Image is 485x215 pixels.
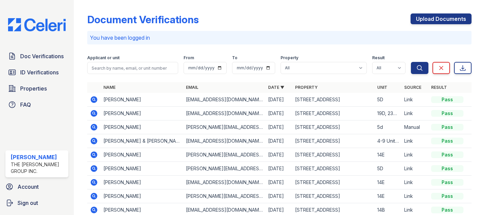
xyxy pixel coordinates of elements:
[375,93,401,107] td: 5D
[265,162,292,176] td: [DATE]
[101,93,183,107] td: [PERSON_NAME]
[431,193,463,200] div: Pass
[292,107,375,120] td: [STREET_ADDRESS]
[265,189,292,203] td: [DATE]
[265,148,292,162] td: [DATE]
[375,134,401,148] td: 4-9 Unit B
[431,124,463,131] div: Pass
[183,93,265,107] td: [EMAIL_ADDRESS][DOMAIN_NAME]
[431,179,463,186] div: Pass
[292,148,375,162] td: [STREET_ADDRESS]
[401,148,428,162] td: Link
[431,138,463,144] div: Pass
[401,189,428,203] td: Link
[265,107,292,120] td: [DATE]
[265,134,292,148] td: [DATE]
[292,176,375,189] td: [STREET_ADDRESS]
[101,148,183,162] td: [PERSON_NAME]
[101,176,183,189] td: [PERSON_NAME]
[292,93,375,107] td: [STREET_ADDRESS]
[375,120,401,134] td: 5d
[101,134,183,148] td: [PERSON_NAME] & [PERSON_NAME]
[401,93,428,107] td: Link
[431,96,463,103] div: Pass
[183,148,265,162] td: [PERSON_NAME][EMAIL_ADDRESS][DOMAIN_NAME]
[292,162,375,176] td: [STREET_ADDRESS]
[184,55,194,61] label: From
[401,107,428,120] td: Link
[431,85,447,90] a: Result
[375,189,401,203] td: 14E
[401,162,428,176] td: Link
[20,68,59,76] span: ID Verifications
[3,196,71,210] a: Sign out
[103,85,116,90] a: Name
[372,55,385,61] label: Result
[5,98,68,111] a: FAQ
[183,107,265,120] td: [EMAIL_ADDRESS][DOMAIN_NAME]
[375,107,401,120] td: 19D, 23E, 25A
[5,49,68,63] a: Doc Verifications
[401,134,428,148] td: Link
[18,199,38,207] span: Sign out
[20,101,31,109] span: FAQ
[183,134,265,148] td: [EMAIL_ADDRESS][DOMAIN_NAME]
[87,13,199,26] div: Document Verifications
[183,120,265,134] td: [PERSON_NAME][EMAIL_ADDRESS][DOMAIN_NAME]
[101,189,183,203] td: [PERSON_NAME]
[375,148,401,162] td: 14E
[20,84,47,93] span: Properties
[18,183,39,191] span: Account
[183,189,265,203] td: [PERSON_NAME][EMAIL_ADDRESS][DOMAIN_NAME]
[5,82,68,95] a: Properties
[431,165,463,172] div: Pass
[101,107,183,120] td: [PERSON_NAME]
[401,120,428,134] td: Manual
[375,176,401,189] td: 14E
[183,176,265,189] td: [EMAIL_ADDRESS][DOMAIN_NAME]
[90,34,469,42] p: You have been logged in
[292,134,375,148] td: [STREET_ADDRESS]
[292,189,375,203] td: [STREET_ADDRESS]
[281,55,298,61] label: Property
[431,110,463,117] div: Pass
[431,207,463,213] div: Pass
[101,120,183,134] td: [PERSON_NAME]
[292,120,375,134] td: [STREET_ADDRESS]
[87,62,178,74] input: Search by name, email, or unit number
[183,162,265,176] td: [PERSON_NAME][EMAIL_ADDRESS][DOMAIN_NAME]
[87,55,120,61] label: Applicant or unit
[11,161,66,175] div: The [PERSON_NAME] Group Inc.
[401,176,428,189] td: Link
[186,85,198,90] a: Email
[265,176,292,189] td: [DATE]
[3,180,71,193] a: Account
[268,85,284,90] a: Date ▼
[232,55,237,61] label: To
[377,85,387,90] a: Unit
[20,52,64,60] span: Doc Verifications
[404,85,421,90] a: Source
[3,18,71,31] img: CE_Logo_Blue-a8612792a0a2168367f1c8372b55b34899dd931a85d93a1a3d3e32e68fde9ad4.png
[5,66,68,79] a: ID Verifications
[265,120,292,134] td: [DATE]
[431,151,463,158] div: Pass
[265,93,292,107] td: [DATE]
[295,85,318,90] a: Property
[101,162,183,176] td: [PERSON_NAME]
[411,13,472,24] a: Upload Documents
[375,162,401,176] td: 5D
[11,153,66,161] div: [PERSON_NAME]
